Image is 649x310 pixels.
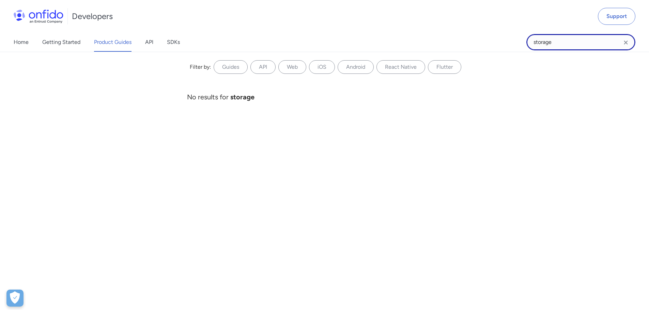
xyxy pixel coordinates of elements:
input: Onfido search input field [526,34,635,50]
label: Flutter [428,60,461,74]
label: Guides [214,60,248,74]
a: Home [14,33,29,52]
label: Android [338,60,374,74]
a: API [145,33,153,52]
svg: Clear search field button [622,38,630,47]
b: storage [229,93,254,101]
a: SDKs [167,33,180,52]
label: iOS [309,60,335,74]
a: Support [598,8,635,25]
h1: Developers [72,11,113,22]
label: Web [278,60,306,74]
label: API [250,60,276,74]
div: Filter by: [190,63,211,71]
img: Onfido Logo [14,10,63,23]
a: Product Guides [94,33,132,52]
label: React Native [376,60,425,74]
span: No results for [187,93,254,101]
button: Open Preferences [6,290,24,307]
a: Getting Started [42,33,80,52]
div: Cookie Preferences [6,290,24,307]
